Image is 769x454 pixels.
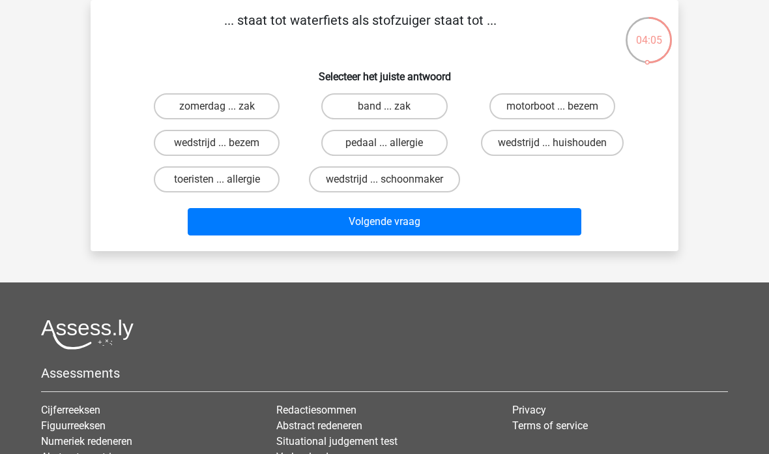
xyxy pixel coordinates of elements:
[309,166,460,192] label: wedstrijd ... schoonmaker
[41,365,728,381] h5: Assessments
[321,130,447,156] label: pedaal ... allergie
[512,419,588,432] a: Terms of service
[111,60,658,83] h6: Selecteer het juiste antwoord
[41,435,132,447] a: Numeriek redeneren
[512,404,546,416] a: Privacy
[321,93,447,119] label: band ... zak
[111,10,609,50] p: ... staat tot waterfiets als stofzuiger staat tot ...
[276,435,398,447] a: Situational judgement test
[624,16,673,48] div: 04:05
[489,93,615,119] label: motorboot ... bezem
[154,130,280,156] label: wedstrijd ... bezem
[276,419,362,432] a: Abstract redeneren
[41,319,134,350] img: Assessly logo
[188,208,582,235] button: Volgende vraag
[481,130,624,156] label: wedstrijd ... huishouden
[276,404,356,416] a: Redactiesommen
[154,93,280,119] label: zomerdag ... zak
[154,166,280,192] label: toeristen ... allergie
[41,419,106,432] a: Figuurreeksen
[41,404,100,416] a: Cijferreeksen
